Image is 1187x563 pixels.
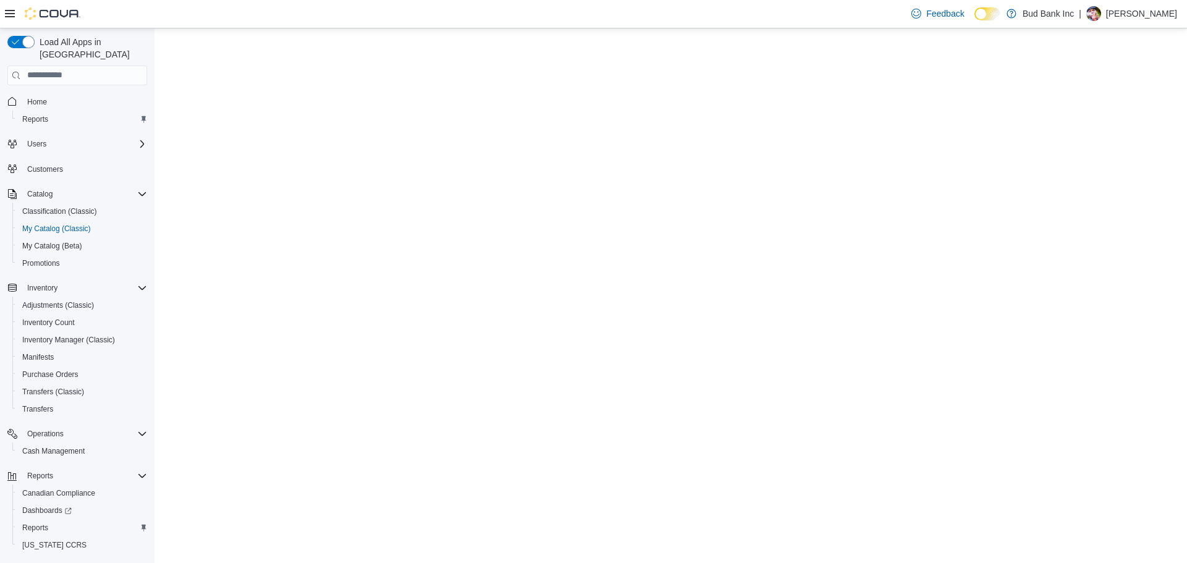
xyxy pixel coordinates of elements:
[17,221,96,236] a: My Catalog (Classic)
[27,429,64,439] span: Operations
[12,203,152,220] button: Classification (Classic)
[926,7,964,20] span: Feedback
[22,94,147,109] span: Home
[22,387,84,397] span: Transfers (Classic)
[1079,6,1081,21] p: |
[17,367,83,382] a: Purchase Orders
[22,352,54,362] span: Manifests
[17,112,53,127] a: Reports
[2,467,152,485] button: Reports
[17,520,53,535] a: Reports
[22,370,79,379] span: Purchase Orders
[22,488,95,498] span: Canadian Compliance
[12,349,152,366] button: Manifests
[2,160,152,178] button: Customers
[2,93,152,111] button: Home
[12,297,152,314] button: Adjustments (Classic)
[22,137,51,151] button: Users
[906,1,969,26] a: Feedback
[22,281,62,295] button: Inventory
[12,442,152,460] button: Cash Management
[27,139,46,149] span: Users
[17,315,80,330] a: Inventory Count
[12,220,152,237] button: My Catalog (Classic)
[22,404,53,414] span: Transfers
[12,383,152,400] button: Transfers (Classic)
[22,187,57,201] button: Catalog
[22,241,82,251] span: My Catalog (Beta)
[22,523,48,533] span: Reports
[27,471,53,481] span: Reports
[2,135,152,153] button: Users
[17,367,147,382] span: Purchase Orders
[1023,6,1074,21] p: Bud Bank Inc
[2,185,152,203] button: Catalog
[17,538,147,552] span: Washington CCRS
[17,486,147,501] span: Canadian Compliance
[17,256,65,271] a: Promotions
[17,332,147,347] span: Inventory Manager (Classic)
[17,444,90,459] a: Cash Management
[27,283,57,293] span: Inventory
[22,318,75,328] span: Inventory Count
[22,335,115,345] span: Inventory Manager (Classic)
[2,279,152,297] button: Inventory
[17,112,147,127] span: Reports
[22,468,58,483] button: Reports
[17,256,147,271] span: Promotions
[17,444,147,459] span: Cash Management
[17,332,120,347] a: Inventory Manager (Classic)
[22,187,147,201] span: Catalog
[12,331,152,349] button: Inventory Manager (Classic)
[17,503,77,518] a: Dashboards
[35,36,147,61] span: Load All Apps in [GEOGRAPHIC_DATA]
[17,486,100,501] a: Canadian Compliance
[22,426,147,441] span: Operations
[17,350,147,365] span: Manifests
[17,239,147,253] span: My Catalog (Beta)
[12,314,152,331] button: Inventory Count
[22,258,60,268] span: Promotions
[12,502,152,519] a: Dashboards
[2,425,152,442] button: Operations
[22,137,147,151] span: Users
[17,204,102,219] a: Classification (Classic)
[22,95,52,109] a: Home
[22,426,69,441] button: Operations
[12,255,152,272] button: Promotions
[12,111,152,128] button: Reports
[12,366,152,383] button: Purchase Orders
[17,239,87,253] a: My Catalog (Beta)
[22,114,48,124] span: Reports
[17,298,147,313] span: Adjustments (Classic)
[22,162,68,177] a: Customers
[17,402,58,417] a: Transfers
[27,189,53,199] span: Catalog
[17,503,147,518] span: Dashboards
[22,446,85,456] span: Cash Management
[22,506,72,515] span: Dashboards
[17,204,147,219] span: Classification (Classic)
[22,206,97,216] span: Classification (Classic)
[22,540,87,550] span: [US_STATE] CCRS
[17,384,147,399] span: Transfers (Classic)
[17,350,59,365] a: Manifests
[12,519,152,536] button: Reports
[22,468,147,483] span: Reports
[25,7,80,20] img: Cova
[17,221,147,236] span: My Catalog (Classic)
[22,300,94,310] span: Adjustments (Classic)
[27,97,47,107] span: Home
[17,520,147,535] span: Reports
[12,237,152,255] button: My Catalog (Beta)
[12,485,152,502] button: Canadian Compliance
[27,164,63,174] span: Customers
[22,224,91,234] span: My Catalog (Classic)
[12,536,152,554] button: [US_STATE] CCRS
[1106,6,1177,21] p: [PERSON_NAME]
[1086,6,1101,21] div: Darren Lopes
[12,400,152,418] button: Transfers
[17,384,89,399] a: Transfers (Classic)
[22,161,147,177] span: Customers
